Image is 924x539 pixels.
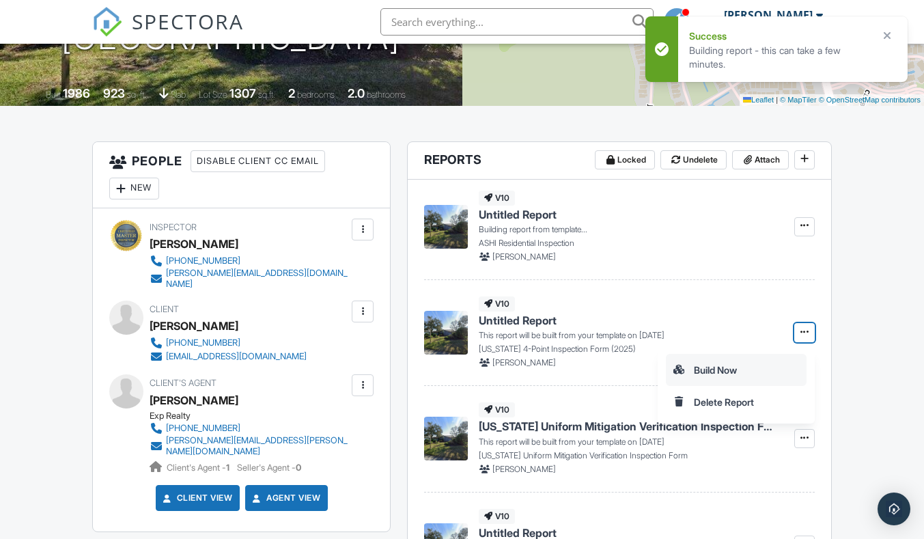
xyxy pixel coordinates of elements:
[237,462,301,473] span: Seller's Agent -
[166,435,348,457] div: [PERSON_NAME][EMAIL_ADDRESS][PERSON_NAME][DOMAIN_NAME]
[166,423,240,434] div: [PHONE_NUMBER]
[367,89,406,100] span: bathrooms
[150,435,348,457] a: [PERSON_NAME][EMAIL_ADDRESS][PERSON_NAME][DOMAIN_NAME]
[150,421,348,435] a: [PHONE_NUMBER]
[229,86,256,100] div: 1307
[150,316,238,336] div: [PERSON_NAME]
[226,462,229,473] strong: 1
[92,7,122,37] img: The Best Home Inspection Software - Spectora
[160,491,233,505] a: Client View
[166,337,240,348] div: [PHONE_NUMBER]
[743,96,774,104] a: Leaflet
[103,86,125,100] div: 923
[63,86,90,100] div: 1986
[150,411,359,421] div: Exp Realty
[171,89,186,100] span: slab
[92,18,244,47] a: SPECTORA
[109,178,159,199] div: New
[150,234,238,254] div: [PERSON_NAME]
[150,336,307,350] a: [PHONE_NUMBER]
[166,351,307,362] div: [EMAIL_ADDRESS][DOMAIN_NAME]
[296,462,301,473] strong: 0
[127,89,146,100] span: sq. ft.
[258,89,275,100] span: sq.ft.
[780,96,817,104] a: © MapTiler
[191,150,325,172] div: Disable Client CC Email
[199,89,227,100] span: Lot Size
[380,8,654,36] input: Search everything...
[166,268,348,290] div: [PERSON_NAME][EMAIL_ADDRESS][DOMAIN_NAME]
[150,378,216,388] span: Client's Agent
[150,390,238,411] a: [PERSON_NAME]
[776,96,778,104] span: |
[167,462,232,473] span: Client's Agent -
[724,8,813,22] div: [PERSON_NAME]
[166,255,240,266] div: [PHONE_NUMBER]
[150,304,179,314] span: Client
[250,491,320,505] a: Agent View
[150,222,197,232] span: Inspector
[150,350,307,363] a: [EMAIL_ADDRESS][DOMAIN_NAME]
[819,96,921,104] a: © OpenStreetMap contributors
[288,86,295,100] div: 2
[297,89,335,100] span: bedrooms
[132,7,244,36] span: SPECTORA
[150,254,348,268] a: [PHONE_NUMBER]
[46,89,61,100] span: Built
[150,268,348,290] a: [PERSON_NAME][EMAIL_ADDRESS][DOMAIN_NAME]
[878,493,910,525] div: Open Intercom Messenger
[348,86,365,100] div: 2.0
[93,142,390,208] h3: People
